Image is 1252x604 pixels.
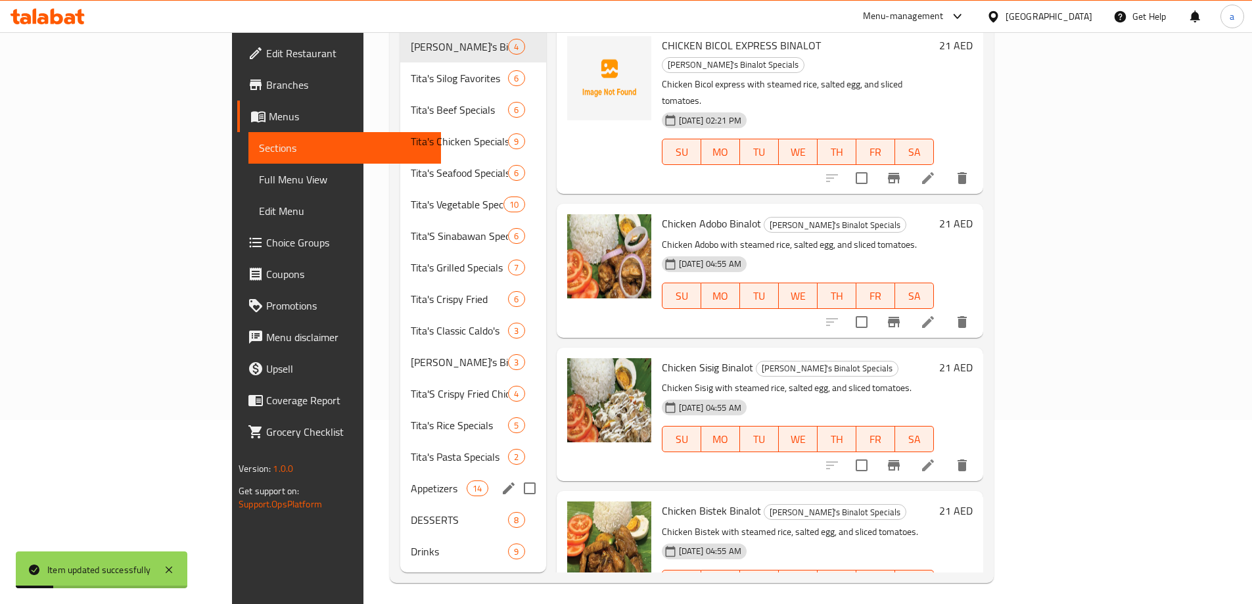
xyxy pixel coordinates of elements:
div: items [508,260,524,275]
button: TH [818,283,856,309]
span: Tita's Pasta Specials [411,449,509,465]
span: TH [823,143,851,162]
span: Branches [266,77,430,93]
span: 8 [509,514,524,526]
button: edit [499,478,519,498]
span: Tita's Vegetable Specials [411,197,503,212]
span: Appetizers [411,480,467,496]
button: MO [701,426,740,452]
button: TU [740,139,779,165]
span: 4 [509,41,524,53]
span: Tita's Rice Specials [411,417,509,433]
div: Tita's Binalot Specials [411,39,509,55]
div: Tita's Grilled Specials7 [400,252,546,283]
button: WE [779,570,818,596]
h6: 21 AED [939,358,973,377]
button: SU [662,570,701,596]
button: FR [856,426,895,452]
button: WE [779,426,818,452]
button: Branch-specific-item [878,162,910,194]
h6: 21 AED [939,36,973,55]
h6: 21 AED [939,501,973,520]
span: TU [745,287,774,306]
a: Sections [248,132,441,164]
div: items [508,417,524,433]
div: [PERSON_NAME]'s Bilao Specials3 [400,346,546,378]
button: WE [779,283,818,309]
div: items [508,228,524,244]
div: items [508,39,524,55]
span: Promotions [266,298,430,314]
span: Chicken Adobo Binalot [662,214,761,233]
div: Tita'S Sinabawan Specials [411,228,509,244]
span: CHICKEN BICOL EXPRESS BINALOT [662,35,821,55]
span: Chicken Sisig Binalot [662,358,753,377]
p: Chicken Adobo with steamed rice, salted egg, and sliced tomatoes. [662,237,934,253]
div: Tita's Pasta Specials2 [400,441,546,473]
span: Select to update [848,452,875,479]
span: Sections [259,140,430,156]
div: Tita's Binalot Specials [756,361,898,377]
span: SU [668,287,696,306]
button: delete [946,450,978,481]
a: Edit Menu [248,195,441,227]
a: Choice Groups [237,227,441,258]
span: WE [784,287,812,306]
span: [PERSON_NAME]'s Binalot Specials [411,39,509,55]
span: SA [900,430,929,449]
span: Tita's Silog Favorites [411,70,509,86]
span: 9 [509,546,524,558]
div: Drinks9 [400,536,546,567]
div: [GEOGRAPHIC_DATA] [1006,9,1092,24]
span: Tita's Grilled Specials [411,260,509,275]
button: SU [662,139,701,165]
span: WE [784,143,812,162]
h6: 21 AED [939,214,973,233]
span: SU [668,143,696,162]
span: Menu disclaimer [266,329,430,345]
span: Full Menu View [259,172,430,187]
span: Select to update [848,308,875,336]
button: TU [740,426,779,452]
span: SA [900,143,929,162]
span: 6 [509,72,524,85]
span: [DATE] 04:55 AM [674,258,747,270]
span: [PERSON_NAME]'s Binalot Specials [756,361,898,376]
a: Support.OpsPlatform [239,496,322,513]
a: Full Menu View [248,164,441,195]
div: Tita's Crispy Fried [411,291,509,307]
span: 3 [509,356,524,369]
button: SU [662,283,701,309]
span: TU [745,430,774,449]
span: MO [707,430,735,449]
span: Upsell [266,361,430,377]
span: Tita's Seafood Specials [411,165,509,181]
span: Tita'S Crispy Fried Chicken Buckets [411,386,509,402]
button: TH [818,426,856,452]
div: Item updated successfully [47,563,151,577]
a: Coverage Report [237,384,441,416]
button: FR [856,139,895,165]
span: Edit Menu [259,203,430,219]
a: Menu disclaimer [237,321,441,353]
span: Get support on: [239,482,299,499]
a: Edit menu item [920,170,936,186]
div: items [508,449,524,465]
span: MO [707,143,735,162]
span: [PERSON_NAME]'s Binalot Specials [764,505,906,520]
span: Choice Groups [266,235,430,250]
span: TU [745,143,774,162]
span: 6 [509,230,524,243]
div: Tita's Classic Caldo's [411,323,509,338]
div: Tita's Bilao Specials [411,354,509,370]
button: SU [662,426,701,452]
span: Tita's Beef Specials [411,102,509,118]
span: DESSERTS [411,512,509,528]
span: TH [823,287,851,306]
a: Upsell [237,353,441,384]
span: 7 [509,262,524,274]
span: 9 [509,135,524,148]
a: Edit menu item [920,314,936,330]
